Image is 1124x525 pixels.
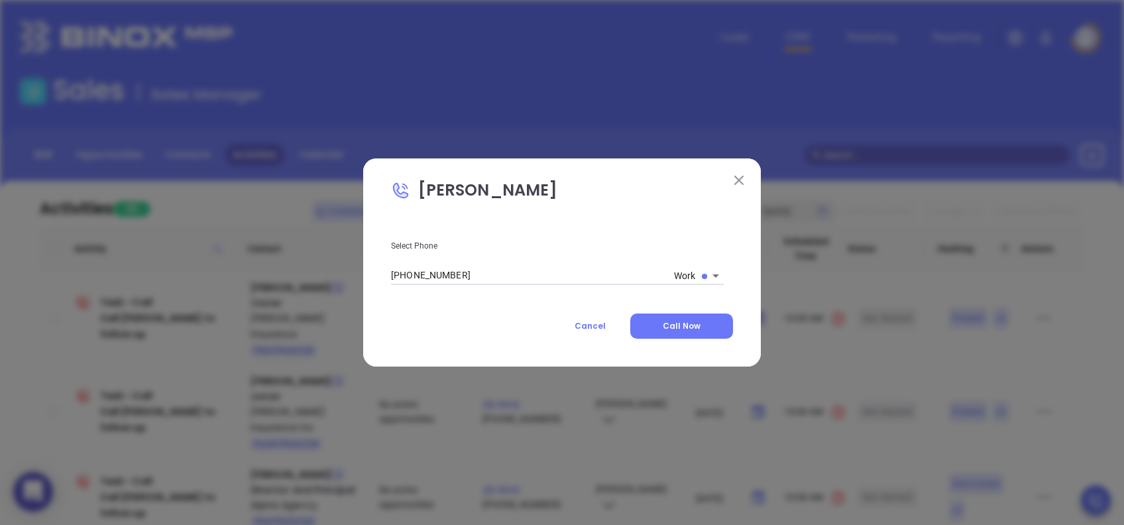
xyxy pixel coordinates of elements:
p: [PERSON_NAME] [391,178,733,209]
button: Call Now [630,314,733,339]
div: Work [674,266,724,286]
button: Cancel [550,314,630,339]
input: Phone [391,266,669,286]
img: close modal [734,176,744,185]
span: Call Now [663,320,701,331]
span: Cancel [575,320,606,331]
p: Select Phone [391,239,733,253]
